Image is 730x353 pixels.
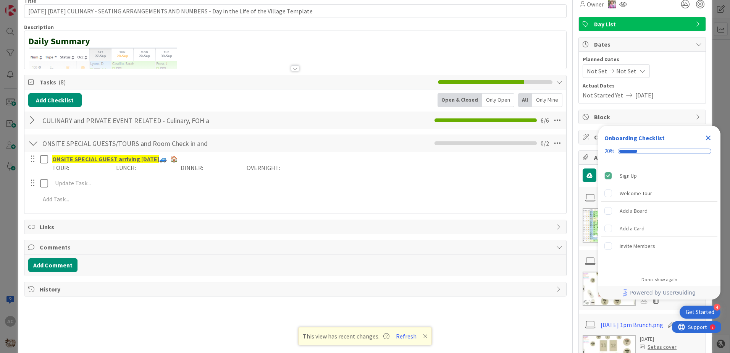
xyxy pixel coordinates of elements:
span: Block [594,112,692,121]
div: Only Mine [532,93,562,107]
input: Add Checklist... [40,113,212,127]
span: Comments [40,243,552,252]
span: 0 / 2 [541,139,549,148]
div: Only Open [482,93,514,107]
strong: Daily Summary [28,35,90,47]
p: 🚙 🏠 [52,155,561,164]
div: Checklist progress: 20% [604,148,714,155]
div: Get Started [686,308,714,316]
div: Add a Card is incomplete. [601,220,717,237]
div: Footer [598,286,720,300]
p: TOUR: LUNCH: DINNER: OVERNIGHT: [52,164,561,172]
div: 2 [40,3,42,9]
span: [DATE] [635,91,654,100]
span: History [40,285,552,294]
span: Support [16,1,35,10]
span: Custom Fields [594,133,692,142]
div: Invite Members [620,241,655,251]
div: Checklist items [598,164,720,272]
div: Download [640,295,648,305]
span: Tasks [40,78,434,87]
div: Add a Board is incomplete. [601,202,717,219]
div: 4 [714,304,720,311]
span: Actual Dates [583,82,702,90]
span: Dates [594,40,692,49]
div: Set as cover [640,343,677,351]
span: ( 8 ) [58,78,66,86]
a: Powered by UserGuiding [602,286,717,300]
div: 20% [604,148,615,155]
div: All [518,93,532,107]
div: [DATE] [640,335,677,343]
div: Checklist Container [598,126,720,300]
span: Not Started Yet [583,91,623,100]
button: Add Checklist [28,93,82,107]
span: Not Set [587,66,607,76]
span: Powered by UserGuiding [630,288,696,297]
button: Refresh [393,331,419,341]
div: Welcome Tour is incomplete. [601,185,717,202]
div: Invite Members is incomplete. [601,238,717,254]
img: image.png [28,47,396,256]
div: Open Get Started checklist, remaining modules: 4 [680,306,720,319]
span: Not Set [616,66,636,76]
a: [DATE] 1pm Brunch.png [601,320,663,329]
div: Welcome Tour [620,189,652,198]
input: Add Checklist... [40,136,212,150]
div: Close Checklist [702,132,714,144]
div: Add a Card [620,224,644,233]
span: Day List [594,19,692,29]
div: Sign Up [620,171,637,180]
div: Do not show again [641,277,677,283]
div: Sign Up is complete. [601,167,717,184]
span: This view has recent changes. [303,332,389,341]
div: Open & Closed [438,93,482,107]
span: 6 / 6 [541,116,549,125]
span: Planned Dates [583,55,702,63]
u: ONSITE SPECIAL GUEST arriving [DATE] [52,155,159,163]
span: Description [24,24,54,31]
span: Attachments [594,153,692,162]
button: Add Comment [28,258,78,272]
div: Add a Board [620,206,648,215]
div: Onboarding Checklist [604,133,665,142]
input: type card name here... [24,4,567,18]
span: Links [40,222,552,232]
